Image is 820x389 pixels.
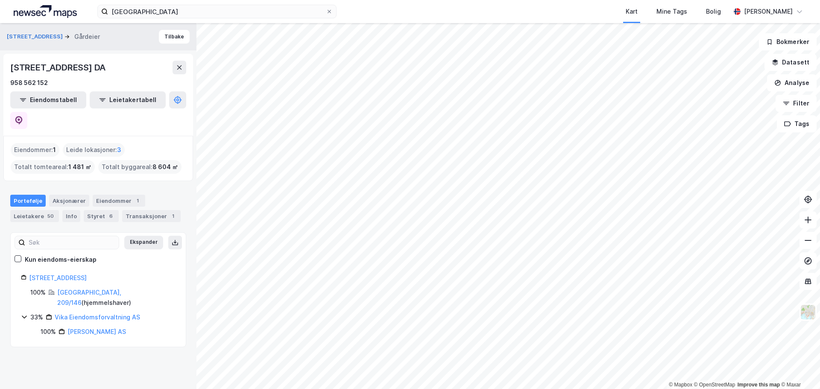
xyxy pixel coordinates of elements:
[764,54,817,71] button: Datasett
[57,289,121,306] a: [GEOGRAPHIC_DATA], 209/146
[93,195,145,207] div: Eiendommer
[10,61,107,74] div: [STREET_ADDRESS] DA
[108,5,326,18] input: Søk på adresse, matrikkel, gårdeiere, leietakere eller personer
[11,143,59,157] div: Eiendommer :
[74,32,100,42] div: Gårdeier
[55,313,140,321] a: Vika Eiendomsforvaltning AS
[30,312,43,322] div: 33%
[777,348,820,389] iframe: Chat Widget
[10,210,59,222] div: Leietakere
[10,91,86,108] button: Eiendomstabell
[84,210,119,222] div: Styret
[117,145,121,155] span: 3
[159,30,190,44] button: Tilbake
[25,236,119,249] input: Søk
[169,212,177,220] div: 1
[49,195,89,207] div: Aksjonærer
[11,160,95,174] div: Totalt tomteareal :
[738,382,780,388] a: Improve this map
[152,162,178,172] span: 8 604 ㎡
[759,33,817,50] button: Bokmerker
[68,162,91,172] span: 1 481 ㎡
[133,196,142,205] div: 1
[53,145,56,155] span: 1
[7,32,64,41] button: [STREET_ADDRESS]
[25,254,97,265] div: Kun eiendoms-eierskap
[41,327,56,337] div: 100%
[98,160,182,174] div: Totalt byggareal :
[90,91,166,108] button: Leietakertabell
[776,95,817,112] button: Filter
[30,287,46,298] div: 100%
[669,382,692,388] a: Mapbox
[57,287,176,308] div: ( hjemmelshaver )
[10,78,48,88] div: 958 562 152
[46,212,56,220] div: 50
[777,115,817,132] button: Tags
[10,195,46,207] div: Portefølje
[63,143,125,157] div: Leide lokasjoner :
[62,210,80,222] div: Info
[107,212,115,220] div: 6
[29,274,87,281] a: [STREET_ADDRESS]
[706,6,721,17] div: Bolig
[800,304,816,320] img: Z
[124,236,163,249] button: Ekspander
[656,6,687,17] div: Mine Tags
[67,328,126,335] a: [PERSON_NAME] AS
[694,382,735,388] a: OpenStreetMap
[122,210,181,222] div: Transaksjoner
[626,6,638,17] div: Kart
[744,6,793,17] div: [PERSON_NAME]
[14,5,77,18] img: logo.a4113a55bc3d86da70a041830d287a7e.svg
[767,74,817,91] button: Analyse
